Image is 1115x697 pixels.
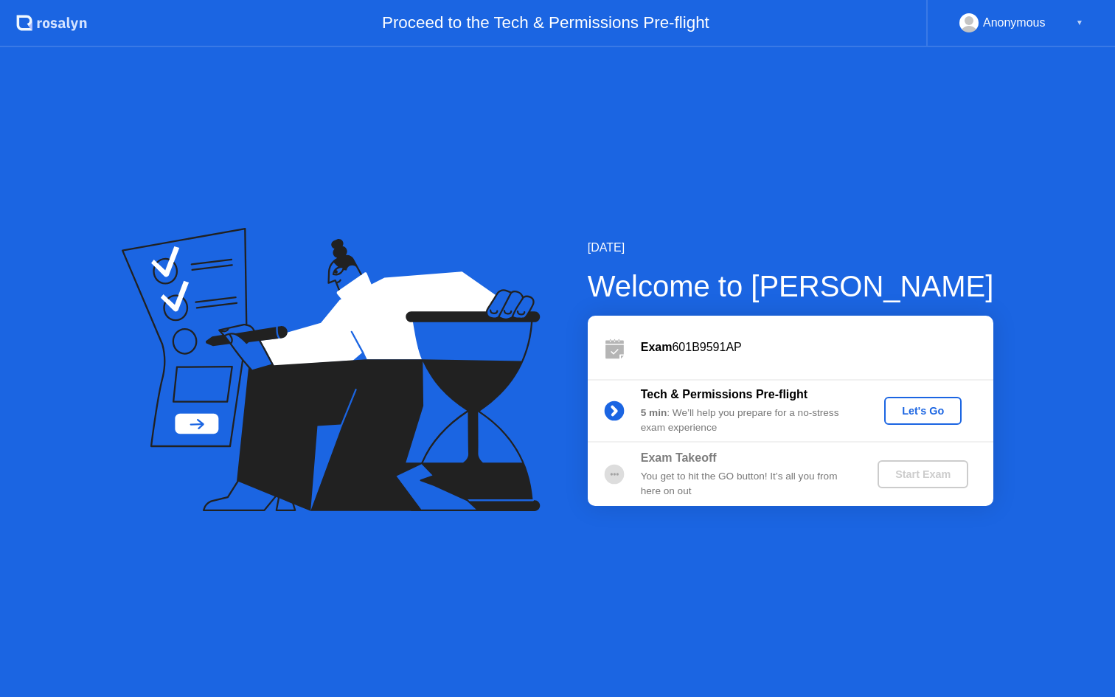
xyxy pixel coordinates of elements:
div: Let's Go [890,405,956,417]
div: You get to hit the GO button! It’s all you from here on out [641,469,853,499]
b: Exam Takeoff [641,451,717,464]
b: Tech & Permissions Pre-flight [641,388,807,400]
div: Welcome to [PERSON_NAME] [588,264,994,308]
button: Start Exam [878,460,968,488]
b: 5 min [641,407,667,418]
div: : We’ll help you prepare for a no-stress exam experience [641,406,853,436]
div: [DATE] [588,239,994,257]
button: Let's Go [884,397,962,425]
div: ▼ [1076,13,1083,32]
b: Exam [641,341,673,353]
div: Anonymous [983,13,1046,32]
div: 601B9591AP [641,339,993,356]
div: Start Exam [883,468,962,480]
